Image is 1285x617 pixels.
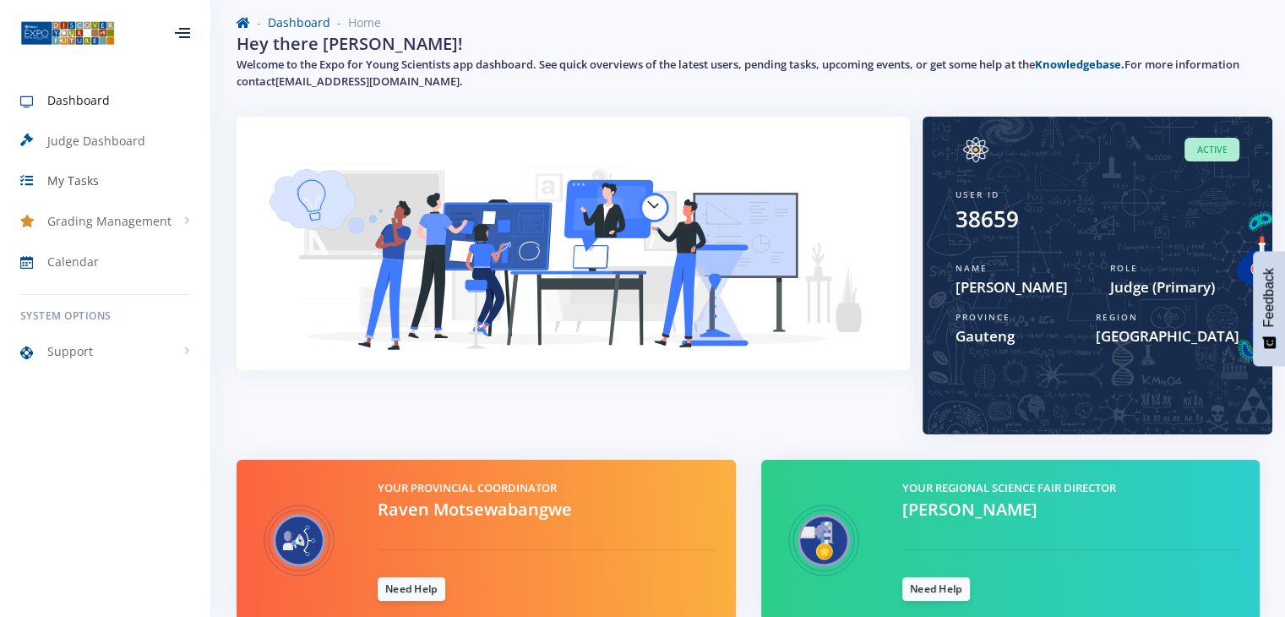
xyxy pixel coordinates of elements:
[237,14,1260,31] nav: breadcrumb
[20,19,115,46] img: ...
[1035,57,1124,72] a: Knowledgebase.
[47,212,172,230] span: Grading Management
[956,276,1085,298] span: [PERSON_NAME]
[902,480,1239,497] h5: Your Regional Science Fair Director
[956,311,1010,323] span: Province
[275,74,460,89] a: [EMAIL_ADDRESS][DOMAIN_NAME]
[1261,268,1277,327] span: Feedback
[1110,262,1138,274] span: Role
[237,31,463,57] h2: Hey there [PERSON_NAME]!
[1253,251,1285,366] button: Feedback - Show survey
[257,137,890,377] img: Learner
[902,498,1037,521] span: [PERSON_NAME]
[1096,311,1138,323] span: Region
[47,132,145,150] span: Judge Dashboard
[20,308,190,324] h6: System Options
[378,480,715,497] h5: Your Provincial Coordinator
[781,480,866,601] img: Regional Science Fair Director
[47,172,99,189] span: My Tasks
[956,203,1019,236] div: 38659
[956,188,999,200] span: User ID
[1184,138,1239,162] span: Active
[956,262,988,274] span: Name
[47,253,99,270] span: Calendar
[47,342,93,360] span: Support
[237,57,1260,90] h5: Welcome to the Expo for Young Scientists app dashboard. See quick overviews of the latest users, ...
[378,498,572,521] span: Raven Motsewabangwe
[378,577,445,601] a: Need Help
[268,14,330,30] a: Dashboard
[1096,325,1239,347] span: [GEOGRAPHIC_DATA]
[902,577,970,601] a: Need Help
[47,91,110,109] span: Dashboard
[330,14,381,31] li: Home
[1110,276,1239,298] span: Judge (Primary)
[956,137,996,162] img: Image placeholder
[956,325,1070,347] span: Gauteng
[257,480,341,601] img: Provincial Coordinator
